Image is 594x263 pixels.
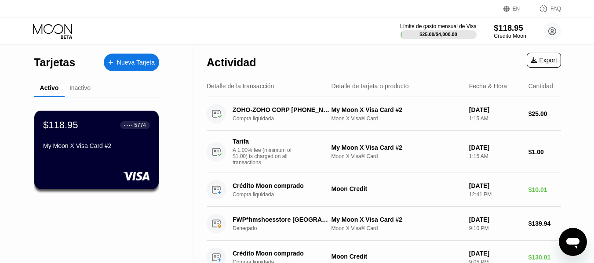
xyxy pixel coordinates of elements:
div: Compra liquidada [233,191,339,198]
div: 5774 [134,122,146,128]
div: 12:41 PM [469,191,521,198]
div: [DATE] [469,144,521,151]
iframe: Botón para iniciar la ventana de mensajería [559,228,587,256]
div: EN [513,6,520,12]
div: $118.95Crédito Moon [494,23,526,39]
div: Export [527,53,561,68]
div: Detalle de tarjeta o producto [332,83,409,90]
div: 1:15 AM [469,115,521,122]
div: Detalle de la transacción [207,83,274,90]
div: $10.01 [528,186,561,193]
div: Moon X Visa® Card [332,153,462,159]
div: Inactivo [69,84,91,91]
div: Moon Credit [332,185,462,192]
div: Límite de gasto mensual de Visa [400,23,477,29]
div: Moon X Visa® Card [332,115,462,122]
div: Tarjetas [34,56,75,69]
div: My Moon X Visa Card #2 [332,144,462,151]
div: My Moon X Visa Card #2 [332,216,462,223]
div: Compra liquidada [233,115,339,122]
div: $25.00 / $4,000.00 [419,32,457,37]
div: Crédito Moon comprado [233,182,331,189]
div: $130.01 [528,254,561,261]
div: Activo [40,84,59,91]
div: Tarifa [233,138,294,145]
div: Actividad [207,56,256,69]
div: 1:15 AM [469,153,521,159]
div: Crédito Moon [494,33,526,39]
div: Crédito Moon compradoCompra liquidadaMoon Credit[DATE]12:41 PM$10.01 [207,173,561,207]
div: Límite de gasto mensual de Visa$25.00/$4,000.00 [400,23,477,39]
div: Crédito Moon comprado [233,250,331,257]
div: $118.95 [43,119,78,131]
div: Cantidad [528,83,553,90]
div: [DATE] [469,250,521,257]
div: Export [531,57,557,64]
div: My Moon X Visa Card #2 [43,142,150,149]
div: ZOHO-ZOHO CORP [PHONE_NUMBER] SGCompra liquidadaMy Moon X Visa Card #2Moon X Visa® Card[DATE]1:15... [207,97,561,131]
div: EN [503,4,530,13]
div: Nueva Tarjeta [104,54,159,71]
div: Moon Credit [332,253,462,260]
div: $118.95● ● ● ●5774My Moon X Visa Card #2 [34,111,159,189]
div: $25.00 [528,110,561,117]
div: $118.95 [494,23,526,32]
div: A 1.00% fee (minimum of $1.00) is charged on all transactions [233,147,299,166]
div: TarifaA 1.00% fee (minimum of $1.00) is charged on all transactionsMy Moon X Visa Card #2Moon X V... [207,131,561,173]
div: FWP*hmshoesstore [GEOGRAPHIC_DATA] HK [233,216,331,223]
div: Fecha & Hora [469,83,507,90]
div: FWP*hmshoesstore [GEOGRAPHIC_DATA] HKDenegadoMy Moon X Visa Card #2Moon X Visa® Card[DATE]9:10 PM... [207,207,561,241]
div: [DATE] [469,106,521,113]
div: [DATE] [469,216,521,223]
div: My Moon X Visa Card #2 [332,106,462,113]
div: $139.94 [528,220,561,227]
div: $1.00 [528,148,561,155]
div: Moon X Visa® Card [332,225,462,231]
div: 9:10 PM [469,225,521,231]
div: ZOHO-ZOHO CORP [PHONE_NUMBER] SG [233,106,331,113]
div: Denegado [233,225,339,231]
div: FAQ [530,4,561,13]
div: ● ● ● ● [124,124,133,126]
div: FAQ [550,6,561,12]
div: Nueva Tarjeta [117,59,155,66]
div: [DATE] [469,182,521,189]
